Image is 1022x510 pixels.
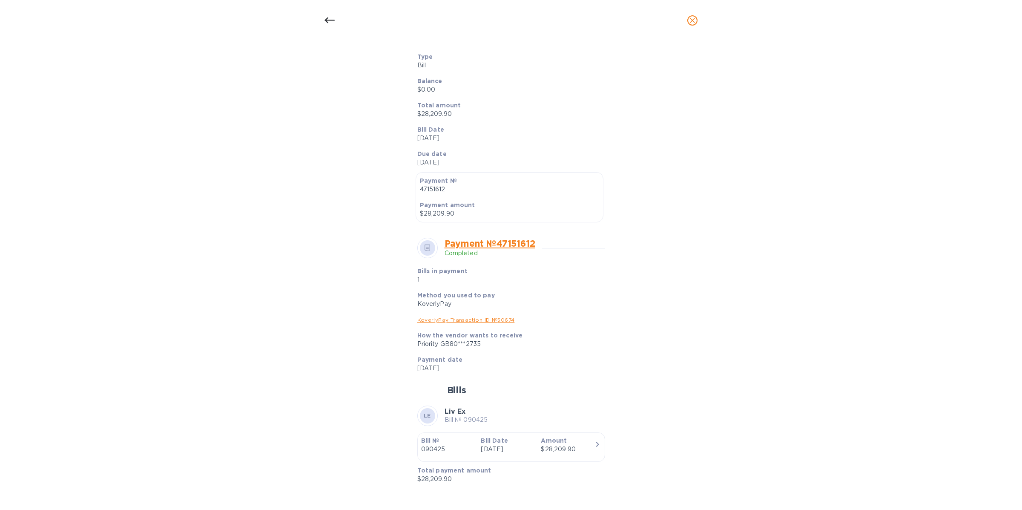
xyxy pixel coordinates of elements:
[417,300,598,308] div: KoverlyPay
[417,364,598,373] p: [DATE]
[424,412,431,419] b: LE
[445,415,488,424] p: Bill № 090425
[541,437,567,444] b: Amount
[417,102,461,109] b: Total amount
[541,445,594,454] div: $28,209.90
[417,475,598,484] p: $28,209.90
[481,445,534,454] p: [DATE]
[445,249,535,258] p: Completed
[417,268,468,274] b: Bills in payment
[420,202,475,208] b: Payment amount
[417,109,598,118] p: $28,209.90
[481,437,508,444] b: Bill Date
[417,126,444,133] b: Bill Date
[417,158,598,167] p: [DATE]
[417,356,463,363] b: Payment date
[417,61,598,70] p: Bill
[417,150,447,157] b: Due date
[682,10,703,31] button: close
[417,85,598,94] p: $0.00
[417,292,495,299] b: Method you used to pay
[420,209,599,218] p: $28,209.90
[417,134,598,143] p: [DATE]
[421,437,439,444] b: Bill №
[447,385,466,395] h2: Bills
[417,317,515,323] a: KoverlyPay Transaction ID № 50674
[417,275,538,284] p: 1
[417,467,491,474] b: Total payment amount
[420,185,599,194] p: 47151612
[417,53,433,60] b: Type
[420,177,457,184] b: Payment №
[417,332,523,339] b: How the vendor wants to receive
[421,445,474,454] p: 090425
[417,432,605,462] button: Bill №090425Bill Date[DATE]Amount$28,209.90
[417,78,442,84] b: Balance
[445,407,465,415] b: Liv Ex
[417,340,598,349] div: Priority GB80***2735
[445,238,535,249] a: Payment № 47151612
